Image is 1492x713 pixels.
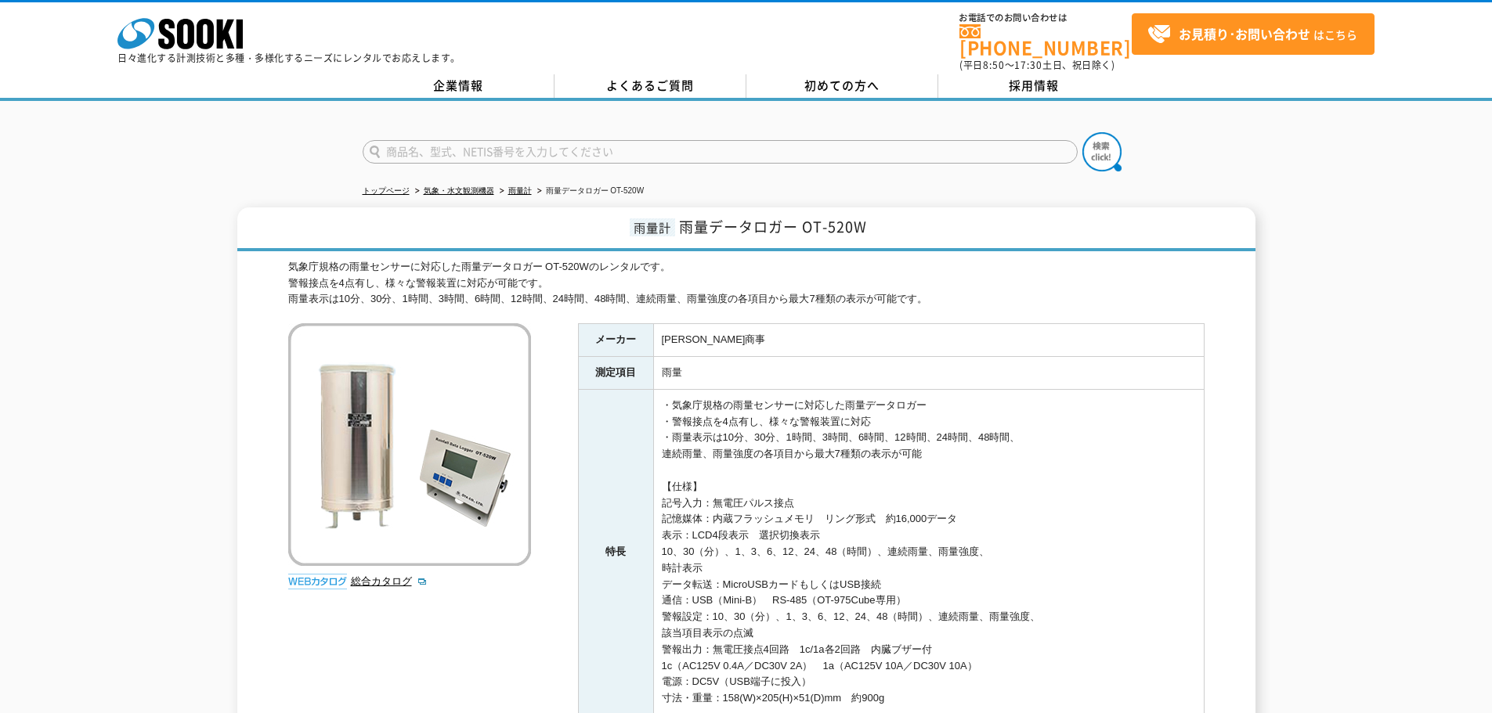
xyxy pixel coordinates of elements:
[555,74,746,98] a: よくあるご質問
[746,74,938,98] a: 初めての方へ
[1132,13,1375,55] a: お見積り･お問い合わせはこちら
[959,58,1114,72] span: (平日 ～ 土日、祝日除く)
[1082,132,1122,171] img: btn_search.png
[578,324,653,357] th: メーカー
[938,74,1130,98] a: 採用情報
[959,24,1132,56] a: [PHONE_NUMBER]
[363,74,555,98] a: 企業情報
[630,218,675,236] span: 雨量計
[363,140,1078,164] input: 商品名、型式、NETIS番号を入力してください
[363,186,410,195] a: トップページ
[653,357,1204,390] td: 雨量
[578,357,653,390] th: 測定項目
[288,323,531,566] img: 雨量データロガー OT-520W
[117,53,461,63] p: 日々進化する計測技術と多種・多様化するニーズにレンタルでお応えします。
[1014,58,1042,72] span: 17:30
[1147,23,1357,46] span: はこちら
[679,216,867,237] span: 雨量データロガー OT-520W
[959,13,1132,23] span: お電話でのお問い合わせは
[653,324,1204,357] td: [PERSON_NAME]商事
[424,186,494,195] a: 気象・水文観測機器
[534,183,645,200] li: 雨量データロガー OT-520W
[288,259,1205,308] div: 気象庁規格の雨量センサーに対応した雨量データロガー OT-520Wのレンタルです。 警報接点を4点有し、様々な警報装置に対応が可能です。 雨量表示は10分、30分、1時間、3時間、6時間、12時...
[508,186,532,195] a: 雨量計
[351,575,428,587] a: 総合カタログ
[288,574,347,589] img: webカタログ
[1179,24,1310,43] strong: お見積り･お問い合わせ
[983,58,1005,72] span: 8:50
[804,77,880,94] span: 初めての方へ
